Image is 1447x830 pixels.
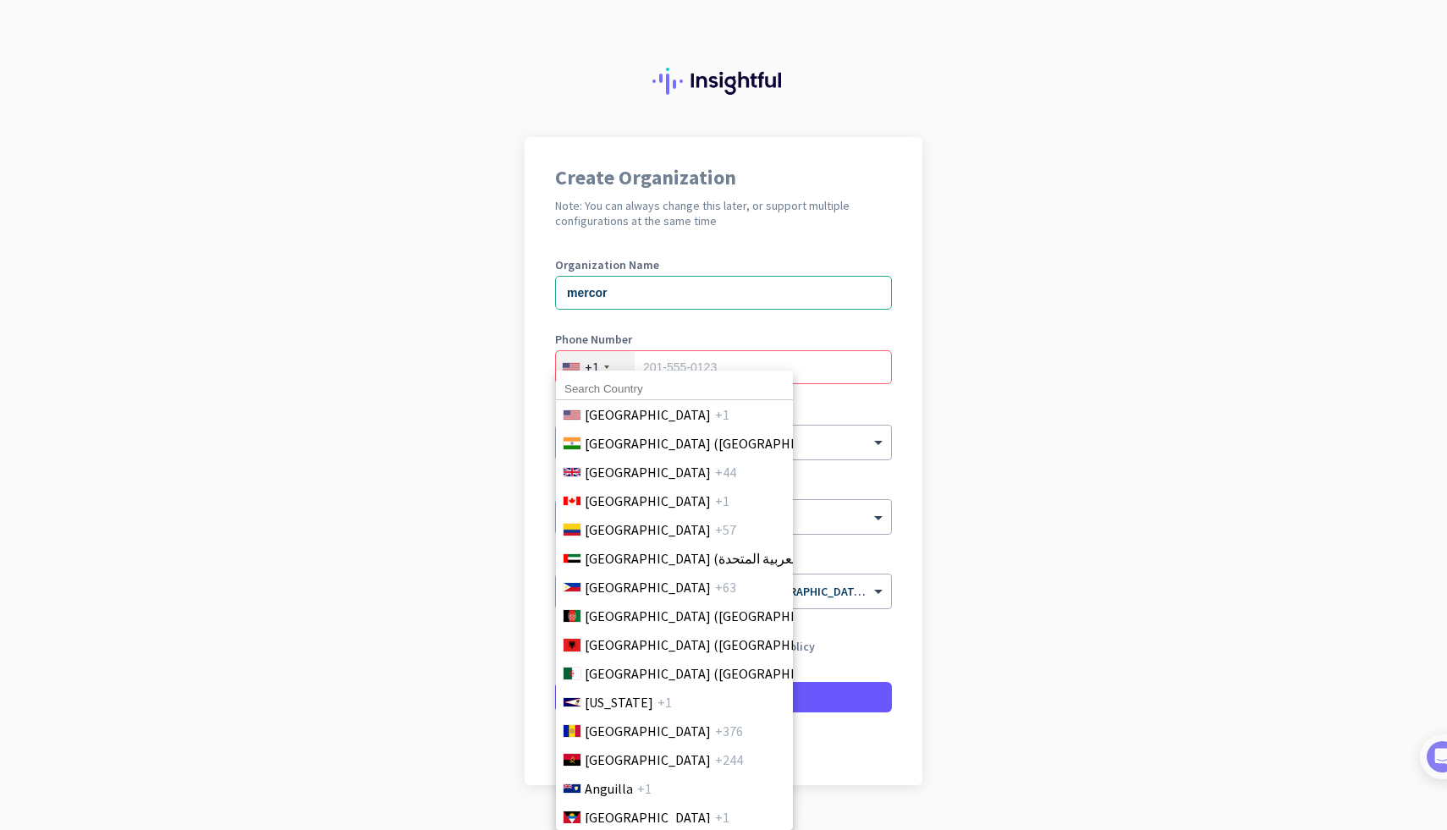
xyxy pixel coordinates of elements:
span: +57 [715,519,736,540]
span: +376 [715,721,743,741]
span: [US_STATE] [585,692,653,712]
span: [GEOGRAPHIC_DATA] [585,721,711,741]
span: [GEOGRAPHIC_DATA] [585,519,711,540]
span: [GEOGRAPHIC_DATA] ([GEOGRAPHIC_DATA]) [585,433,849,453]
span: +1 [657,692,672,712]
span: +63 [715,577,736,597]
input: Search Country [556,378,793,400]
span: [GEOGRAPHIC_DATA] (‫[GEOGRAPHIC_DATA]‬‎) [585,606,849,626]
span: [GEOGRAPHIC_DATA] [585,404,711,425]
span: +44 [715,462,736,482]
span: +1 [637,778,652,799]
span: +1 [715,404,729,425]
span: [GEOGRAPHIC_DATA] (‫[GEOGRAPHIC_DATA]‬‎) [585,663,849,684]
span: Anguilla [585,778,633,799]
span: [GEOGRAPHIC_DATA] [585,491,711,511]
span: [GEOGRAPHIC_DATA] [585,750,711,770]
span: +244 [715,750,743,770]
span: [GEOGRAPHIC_DATA] [585,577,711,597]
span: +1 [715,491,729,511]
span: [GEOGRAPHIC_DATA] ([GEOGRAPHIC_DATA]) [585,635,849,655]
span: [GEOGRAPHIC_DATA] (‫الإمارات العربية المتحدة‬‎) [585,548,852,569]
span: +1 [715,807,729,827]
span: [GEOGRAPHIC_DATA] [585,807,711,827]
span: [GEOGRAPHIC_DATA] [585,462,711,482]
